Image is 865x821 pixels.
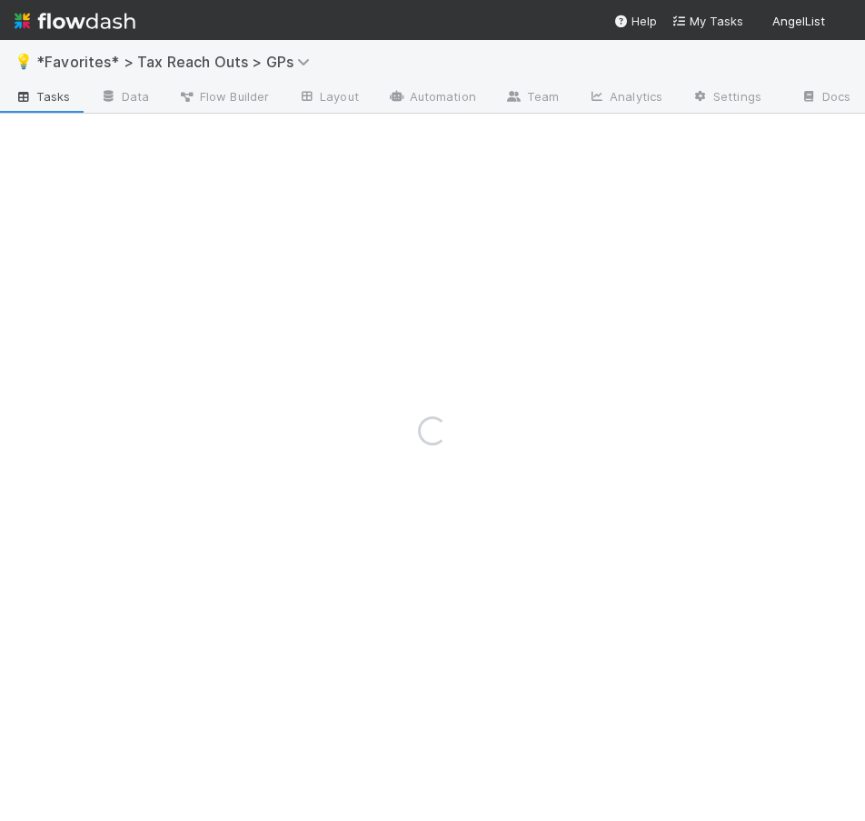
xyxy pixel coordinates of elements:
span: AngelList [772,14,825,28]
a: My Tasks [671,12,743,30]
img: avatar_37569647-1c78-4889-accf-88c08d42a236.png [832,13,850,31]
div: Help [613,12,657,30]
img: logo-inverted-e16ddd16eac7371096b0.svg [15,5,135,36]
span: My Tasks [671,14,743,28]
